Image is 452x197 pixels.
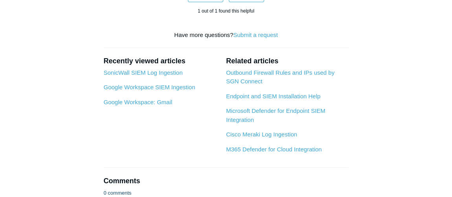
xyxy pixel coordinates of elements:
a: Outbound Firewall Rules and IPs used by SGN Connect [226,69,334,85]
span: 1 out of 1 found this helpful [198,8,254,14]
a: Cisco Meraki Log Ingestion [226,131,297,138]
a: Submit a request [233,31,277,38]
h2: Related articles [226,56,349,66]
p: 0 comments [103,189,131,197]
h2: Comments [103,176,348,186]
a: Google Workspace: Gmail [103,99,172,105]
h2: Recently viewed articles [103,56,218,66]
div: Have more questions? [103,31,348,40]
a: Endpoint and SIEM Installation Help [226,93,320,99]
a: Microsoft Defender for Endpoint SIEM Integration [226,107,325,123]
a: SonicWall SIEM Log Ingestion [103,69,182,76]
a: M365 Defender for Cloud Integration [226,146,322,153]
a: Google Workspace SIEM Ingestion [103,84,195,90]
